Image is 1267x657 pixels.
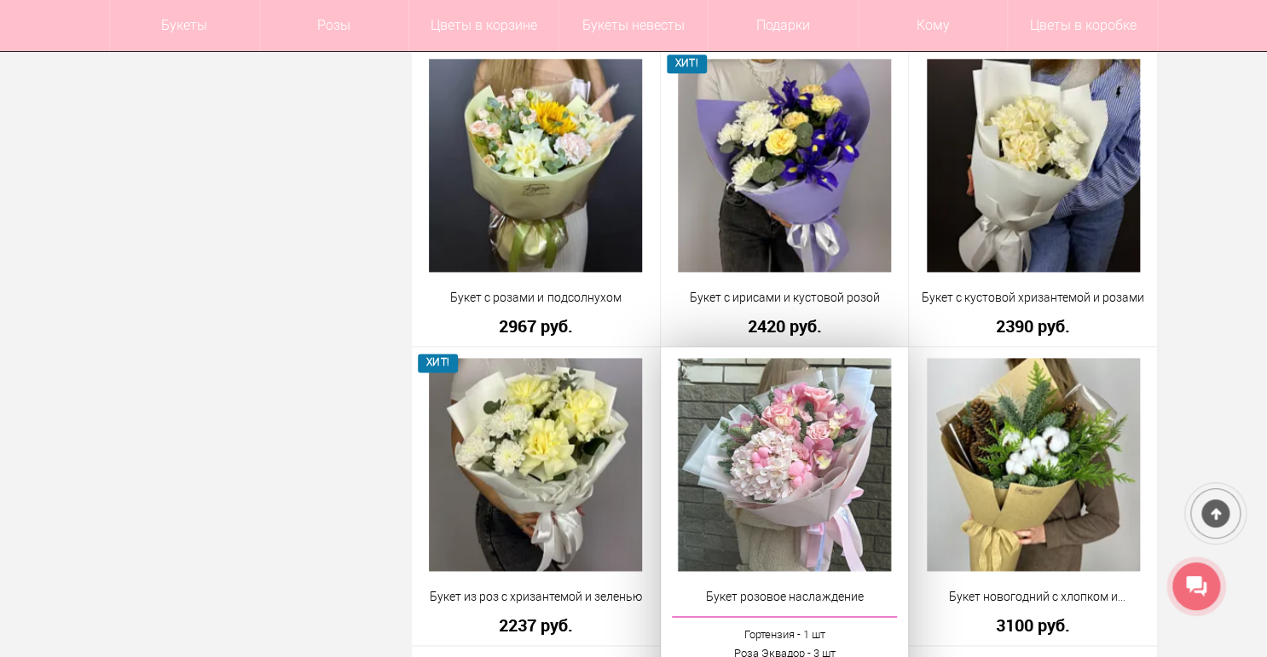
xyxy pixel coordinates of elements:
[927,59,1140,272] img: Букет с кустовой хризантемой и розами
[423,289,649,307] a: Букет с розами и подсолнухом
[920,289,1146,307] a: Букет с кустовой хризантемой и розами
[920,616,1146,634] a: 3100 руб.
[429,358,642,571] img: Букет из роз с хризантемой и зеленью
[672,289,898,307] a: Букет с ирисами и кустовой розой
[423,317,649,335] a: 2967 руб.
[423,616,649,634] a: 2237 руб.
[678,59,891,272] img: Букет с ирисами и кустовой розой
[418,354,458,372] span: ХИТ!
[429,59,642,272] img: Букет с розами и подсолнухом
[920,317,1146,335] a: 2390 руб.
[423,588,649,606] a: Букет из роз с хризантемой и зеленью
[927,358,1140,571] img: Букет новогодний с хлопком и нобилисом
[678,358,891,571] img: Букет розовое наслаждение
[672,588,898,606] a: Букет розовое наслаждение
[667,55,707,72] span: ХИТ!
[672,317,898,335] a: 2420 руб.
[920,588,1146,606] a: Букет новогодний с хлопком и нобилисом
